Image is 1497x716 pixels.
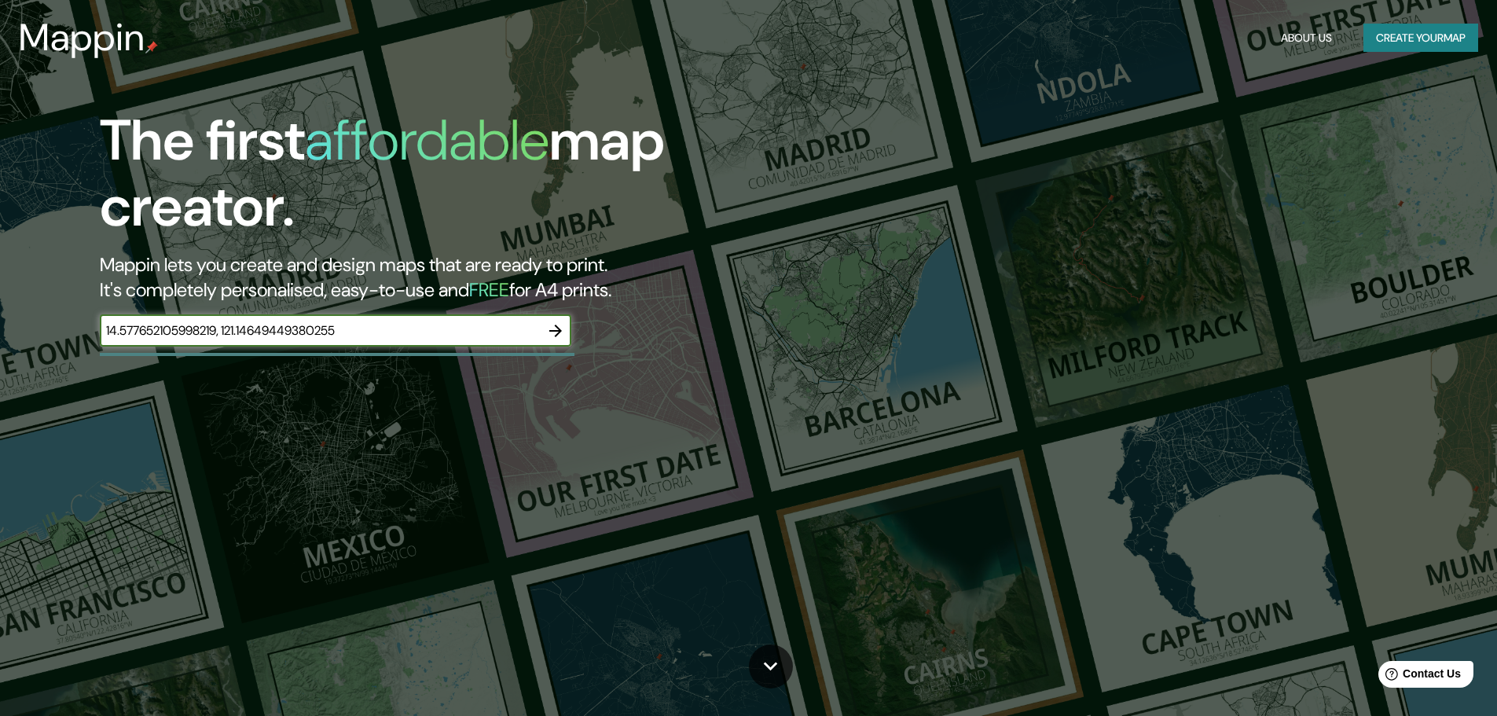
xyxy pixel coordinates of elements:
[100,321,540,340] input: Choose your favourite place
[1275,24,1338,53] button: About Us
[1363,24,1478,53] button: Create yourmap
[145,41,158,53] img: mappin-pin
[19,16,145,60] h3: Mappin
[100,252,849,303] h2: Mappin lets you create and design maps that are ready to print. It's completely personalised, eas...
[469,277,509,302] h5: FREE
[1357,655,1480,699] iframe: Help widget launcher
[100,108,849,252] h1: The first map creator.
[305,104,549,177] h1: affordable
